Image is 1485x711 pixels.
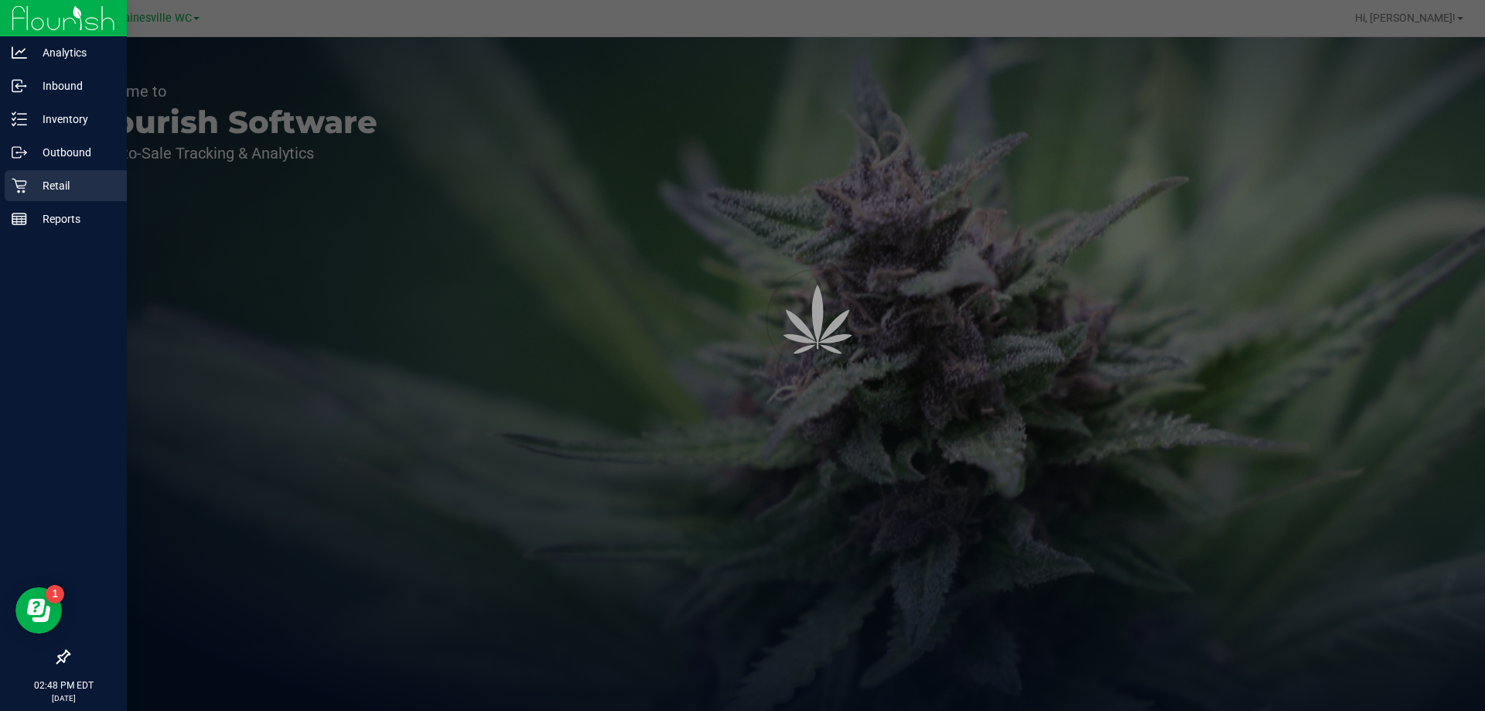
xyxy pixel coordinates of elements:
[27,210,120,228] p: Reports
[27,143,120,162] p: Outbound
[12,78,27,94] inline-svg: Inbound
[7,692,120,704] p: [DATE]
[27,176,120,195] p: Retail
[12,211,27,227] inline-svg: Reports
[27,77,120,95] p: Inbound
[46,585,64,603] iframe: Resource center unread badge
[27,110,120,128] p: Inventory
[15,587,62,634] iframe: Resource center
[27,43,120,62] p: Analytics
[12,45,27,60] inline-svg: Analytics
[12,145,27,160] inline-svg: Outbound
[7,679,120,692] p: 02:48 PM EDT
[12,111,27,127] inline-svg: Inventory
[12,178,27,193] inline-svg: Retail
